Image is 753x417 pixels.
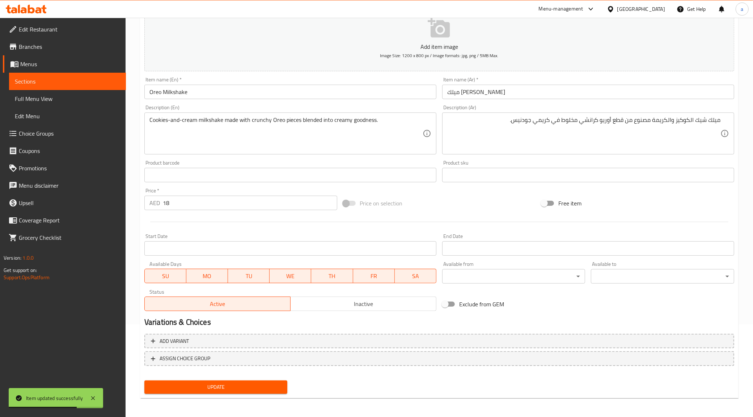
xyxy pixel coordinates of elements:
button: WE [270,269,311,283]
span: WE [272,271,308,281]
span: SA [398,271,433,281]
span: a [741,5,743,13]
span: Promotions [19,164,120,173]
div: Menu-management [539,5,583,13]
textarea: Cookies-and-cream milkshake made with crunchy Oreo pieces blended into creamy goodness. [149,116,423,151]
span: Free item [558,199,581,208]
span: Image Size: 1200 x 800 px / Image formats: jpg, png / 5MB Max. [380,51,498,60]
div: ​ [442,269,585,284]
span: Full Menu View [15,94,120,103]
span: 1.0.0 [22,253,34,263]
input: Please enter product barcode [144,168,436,182]
a: Menus [3,55,126,73]
span: MO [189,271,225,281]
a: Branches [3,38,126,55]
a: Grocery Checklist [3,229,126,246]
a: Menu disclaimer [3,177,126,194]
button: MO [186,269,228,283]
span: TH [314,271,350,281]
span: FR [356,271,392,281]
a: Choice Groups [3,125,126,142]
a: Edit Menu [9,107,126,125]
button: SU [144,269,186,283]
input: Please enter price [163,196,337,210]
span: Add variant [160,337,189,346]
button: TH [311,269,353,283]
button: Inactive [290,297,436,311]
h2: Variations & Choices [144,317,734,328]
button: FR [353,269,395,283]
input: Please enter product sku [442,168,734,182]
span: Version: [4,253,21,263]
span: Price on selection [360,199,403,208]
span: Menu disclaimer [19,181,120,190]
span: Inactive [293,299,433,309]
p: AED [149,199,160,207]
a: Promotions [3,159,126,177]
button: Add variant [144,334,734,349]
a: Full Menu View [9,90,126,107]
span: Menus [20,60,120,68]
button: SA [395,269,436,283]
a: Sections [9,73,126,90]
div: Item updated successfully [26,394,83,402]
button: Add item imageImage Size: 1200 x 800 px / Image formats: jpg, png / 5MB Max. [144,5,734,71]
span: Choice Groups [19,129,120,138]
span: Edit Restaurant [19,25,120,34]
span: Get support on: [4,265,37,275]
button: ASSIGN CHOICE GROUP [144,351,734,366]
div: [GEOGRAPHIC_DATA] [617,5,665,13]
a: Edit Restaurant [3,21,126,38]
span: ASSIGN CHOICE GROUP [160,354,210,363]
span: Coupons [19,146,120,155]
a: Coupons [3,142,126,159]
span: Exclude from GEM [459,300,504,309]
span: Edit Menu [15,112,120,120]
span: Grocery Checklist [19,233,120,242]
span: Active [148,299,288,309]
span: Sections [15,77,120,86]
p: Add item image [156,42,723,51]
input: Enter name En [144,85,436,99]
span: SU [148,271,183,281]
button: TU [228,269,270,283]
button: Update [144,380,288,394]
span: Branches [19,42,120,51]
span: Coverage Report [19,216,120,225]
input: Enter name Ar [442,85,734,99]
span: TU [231,271,267,281]
div: ​ [591,269,734,284]
span: Upsell [19,199,120,207]
span: Update [150,383,282,392]
a: Support.OpsPlatform [4,273,50,282]
a: Coverage Report [3,212,126,229]
button: Active [144,297,291,311]
a: Upsell [3,194,126,212]
textarea: ميلك شيك الكوكيز والكريمة مصنوع من قطع أوريو كرانشي مخلوط في كريمي جودنيس. [447,116,720,151]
